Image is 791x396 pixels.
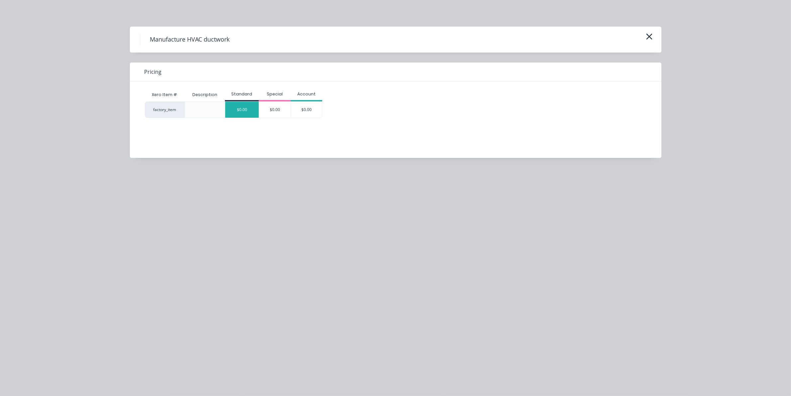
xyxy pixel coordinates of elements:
[259,102,291,118] div: $0.00
[225,102,259,118] div: $0.00
[187,86,223,103] div: Description
[291,91,323,97] div: Account
[259,91,291,97] div: Special
[145,101,185,118] div: factory_item
[291,102,322,118] div: $0.00
[145,88,185,101] div: Xero Item #
[140,33,240,46] h4: Manufacture HVAC ductwork
[225,91,259,97] div: Standard
[145,68,162,76] span: Pricing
